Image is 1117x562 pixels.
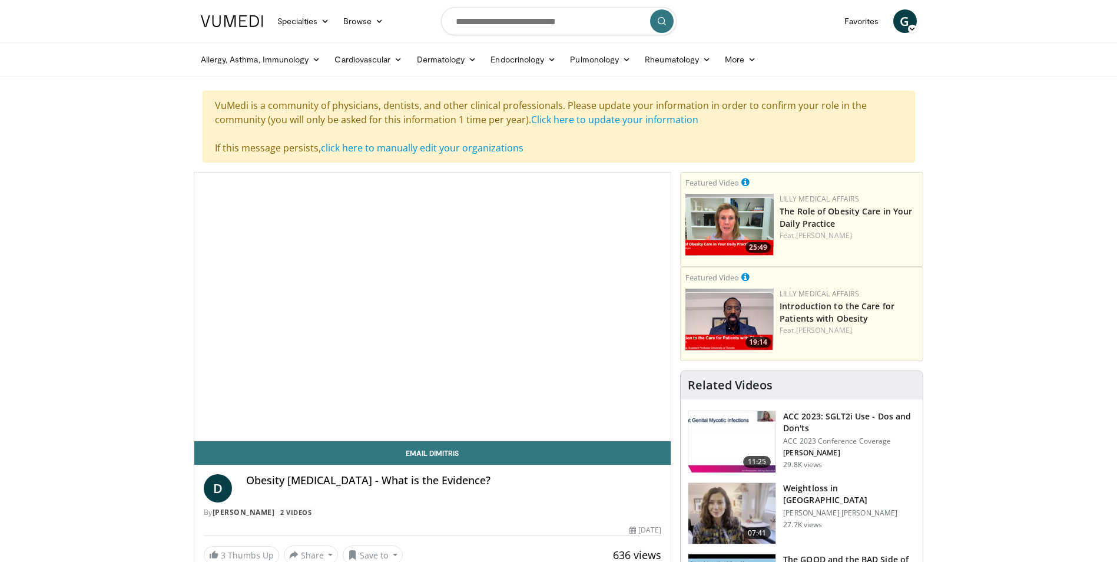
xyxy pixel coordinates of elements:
[563,48,638,71] a: Pulmonology
[441,7,677,35] input: Search topics, interventions
[685,177,739,188] small: Featured Video
[718,48,763,71] a: More
[531,113,698,126] a: Click here to update your information
[327,48,409,71] a: Cardiovascular
[277,508,316,518] a: 2 Videos
[688,411,775,472] img: 9258cdf1-0fbf-450b-845f-99397d12d24a.150x105_q85_crop-smart_upscale.jpg
[483,48,563,71] a: Endocrinology
[783,508,916,518] p: [PERSON_NAME] [PERSON_NAME]
[246,474,662,487] h4: Obesity [MEDICAL_DATA] - What is the Evidence?
[783,437,916,446] p: ACC 2023 Conference Coverage
[780,289,859,299] a: Lilly Medical Affairs
[685,194,774,256] a: 25:49
[685,289,774,351] img: acc2e291-ced4-4dd5-b17b-d06994da28f3.png.150x105_q85_crop-smart_upscale.png
[685,194,774,256] img: e1208b6b-349f-4914-9dd7-f97803bdbf1d.png.150x105_q85_crop-smart_upscale.png
[796,230,852,240] a: [PERSON_NAME]
[783,482,916,506] h3: Weightloss in [GEOGRAPHIC_DATA]
[783,411,916,434] h3: ACC 2023: SGLT2i Use - Dos and Don'ts
[745,337,771,348] span: 19:14
[783,520,822,530] p: 27.7K views
[688,482,916,545] a: 07:41 Weightloss in [GEOGRAPHIC_DATA] [PERSON_NAME] [PERSON_NAME] 27.7K views
[685,289,774,351] a: 19:14
[613,548,661,562] span: 636 views
[893,9,917,33] a: G
[796,325,852,335] a: [PERSON_NAME]
[194,48,328,71] a: Allergy, Asthma, Immunology
[837,9,886,33] a: Favorites
[780,194,859,204] a: Lilly Medical Affairs
[743,456,771,468] span: 11:25
[213,507,275,517] a: [PERSON_NAME]
[745,242,771,253] span: 25:49
[336,9,390,33] a: Browse
[780,206,912,229] a: The Role of Obesity Care in Your Daily Practice
[203,91,915,163] div: VuMedi is a community of physicians, dentists, and other clinical professionals. Please update yo...
[204,474,232,503] a: D
[410,48,484,71] a: Dermatology
[321,141,523,154] a: click here to manually edit your organizations
[201,15,263,27] img: VuMedi Logo
[629,525,661,535] div: [DATE]
[688,411,916,473] a: 11:25 ACC 2023: SGLT2i Use - Dos and Don'ts ACC 2023 Conference Coverage [PERSON_NAME] 29.8K views
[688,378,773,392] h4: Related Videos
[194,173,671,441] video-js: Video Player
[688,483,775,544] img: 9983fed1-7565-45be-8934-aef1103ce6e2.150x105_q85_crop-smart_upscale.jpg
[743,527,771,539] span: 07:41
[270,9,337,33] a: Specialties
[783,448,916,458] p: [PERSON_NAME]
[780,230,918,241] div: Feat.
[194,441,671,465] a: Email Dimitris
[780,300,894,324] a: Introduction to the Care for Patients with Obesity
[783,460,822,470] p: 29.8K views
[204,507,662,518] div: By
[780,325,918,336] div: Feat.
[221,550,226,561] span: 3
[685,272,739,283] small: Featured Video
[638,48,718,71] a: Rheumatology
